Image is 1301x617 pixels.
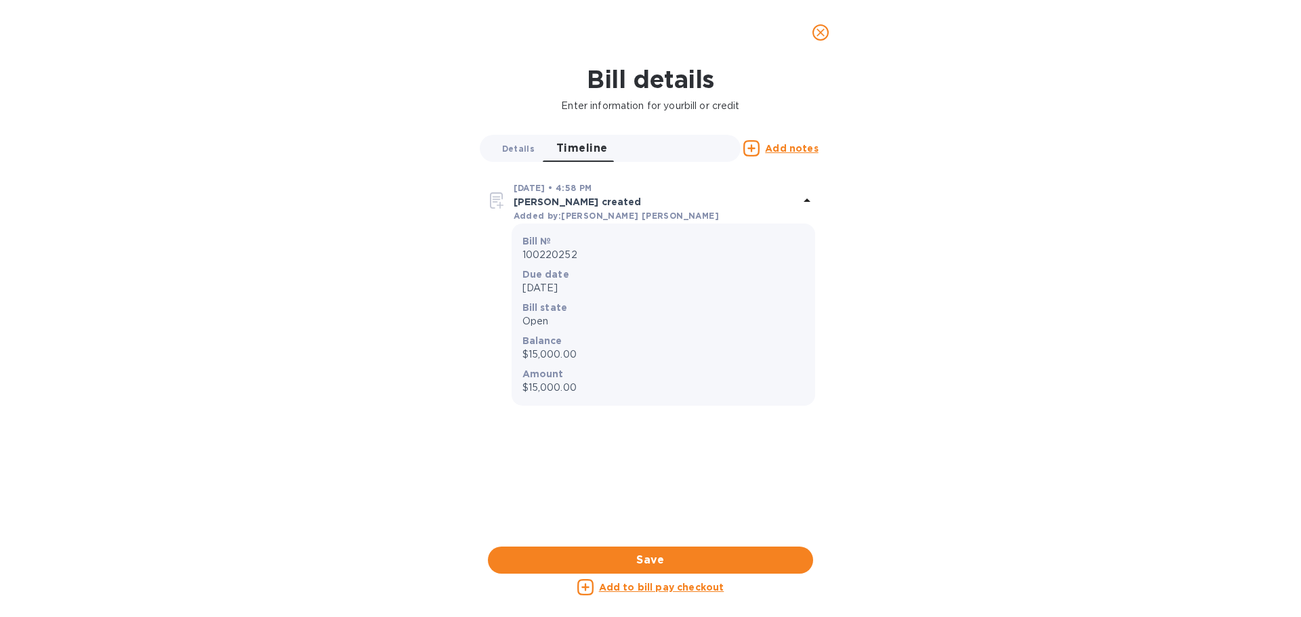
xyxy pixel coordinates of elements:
span: Save [499,552,802,568]
div: [DATE] • 4:58 PM[PERSON_NAME] createdAdded by:[PERSON_NAME] [PERSON_NAME] [487,180,815,224]
b: Bill № [522,236,552,247]
p: $15,000.00 [522,381,804,395]
p: Open [522,314,804,328]
h1: Bill details [11,65,1290,93]
p: Enter information for your bill or credit [11,99,1290,113]
b: [DATE] • 4:58 PM [514,183,592,193]
span: Timeline [556,139,608,158]
p: 100220252 [522,248,804,262]
b: Balance [522,335,562,346]
span: Details [502,142,535,156]
p: [DATE] [522,281,804,295]
u: Add notes [765,143,818,154]
button: Save [488,547,813,574]
p: [PERSON_NAME] created [514,195,799,209]
b: Due date [522,269,569,280]
b: Added by: [PERSON_NAME] [PERSON_NAME] [514,211,719,221]
p: $15,000.00 [522,347,804,362]
b: Bill state [522,302,568,313]
b: Amount [522,368,564,379]
u: Add to bill pay checkout [599,582,724,593]
button: close [804,16,837,49]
